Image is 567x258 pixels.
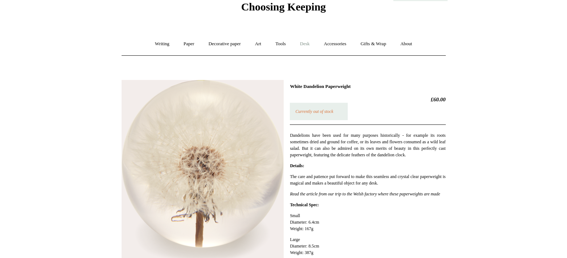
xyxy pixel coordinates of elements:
a: Gifts & Wrap [354,34,393,54]
p: Dandelions have been used for many purposes historically - for example its roots sometimes dried ... [290,132,445,158]
a: Desk [293,34,316,54]
em: Read the article from our trip to the Welsh factory where these paperweights are made [290,191,440,196]
a: Decorative paper [202,34,247,54]
p: The care and patience put forward to make this seamless and crystal clear paperweight is magical ... [290,173,445,186]
a: Choosing Keeping [241,7,326,12]
a: Tools [269,34,292,54]
span: Choosing Keeping [241,1,326,13]
strong: Technical Spec: [290,202,319,207]
h1: White Dandelion Paperweight [290,84,445,89]
strong: Details: [290,163,304,168]
p: Small Diameter: 6.4cm Weight: 167g [290,212,445,232]
em: Currently out of stock [295,109,333,114]
a: Accessories [317,34,353,54]
h2: £60.00 [290,96,445,103]
p: Large Diameter: 8.5cm Weight: 387g [290,236,445,256]
a: Art [249,34,268,54]
a: Paper [177,34,201,54]
a: Writing [148,34,176,54]
a: About [394,34,419,54]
